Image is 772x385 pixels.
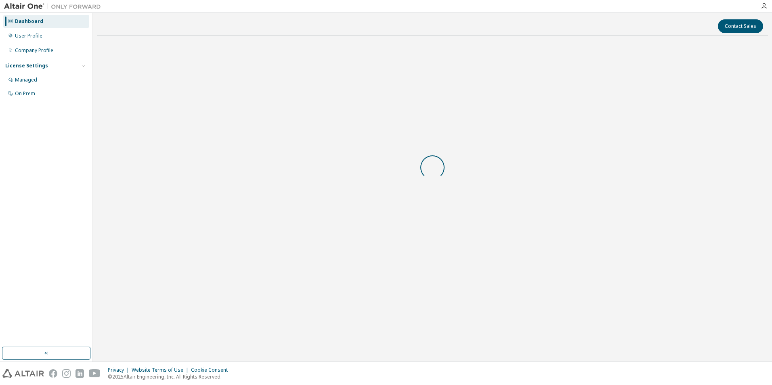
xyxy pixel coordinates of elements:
div: Company Profile [15,47,53,54]
div: On Prem [15,90,35,97]
div: Dashboard [15,18,43,25]
div: Website Terms of Use [132,367,191,373]
img: youtube.svg [89,369,101,378]
img: altair_logo.svg [2,369,44,378]
img: facebook.svg [49,369,57,378]
div: User Profile [15,33,42,39]
img: Altair One [4,2,105,10]
div: Cookie Consent [191,367,233,373]
img: linkedin.svg [76,369,84,378]
p: © 2025 Altair Engineering, Inc. All Rights Reserved. [108,373,233,380]
img: instagram.svg [62,369,71,378]
div: Managed [15,77,37,83]
button: Contact Sales [718,19,763,33]
div: License Settings [5,63,48,69]
div: Privacy [108,367,132,373]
